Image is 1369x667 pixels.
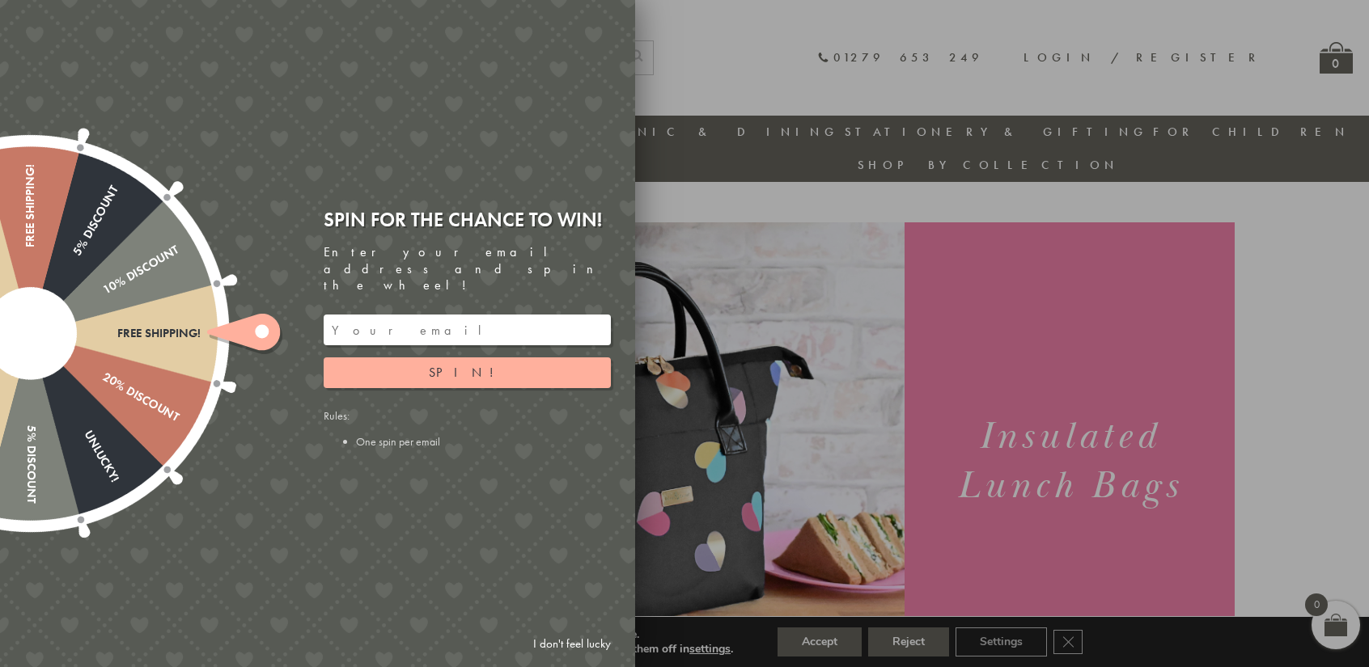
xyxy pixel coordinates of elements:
div: Free shipping! [31,327,201,340]
div: Enter your email address and spin the wheel! [324,244,611,294]
div: Rules: [324,408,611,449]
div: 20% Discount [27,327,180,424]
div: 10% Discount [27,243,180,340]
div: Free shipping! [23,164,37,334]
li: One spin per email [356,434,611,449]
a: I don't feel lucky [525,629,619,659]
div: 5% Discount [24,183,121,336]
input: Your email [324,315,611,345]
div: Unlucky! [24,330,121,483]
span: Spin! [429,364,506,381]
div: 5% Discount [23,334,37,504]
button: Spin! [324,357,611,388]
div: Spin for the chance to win! [324,207,611,232]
